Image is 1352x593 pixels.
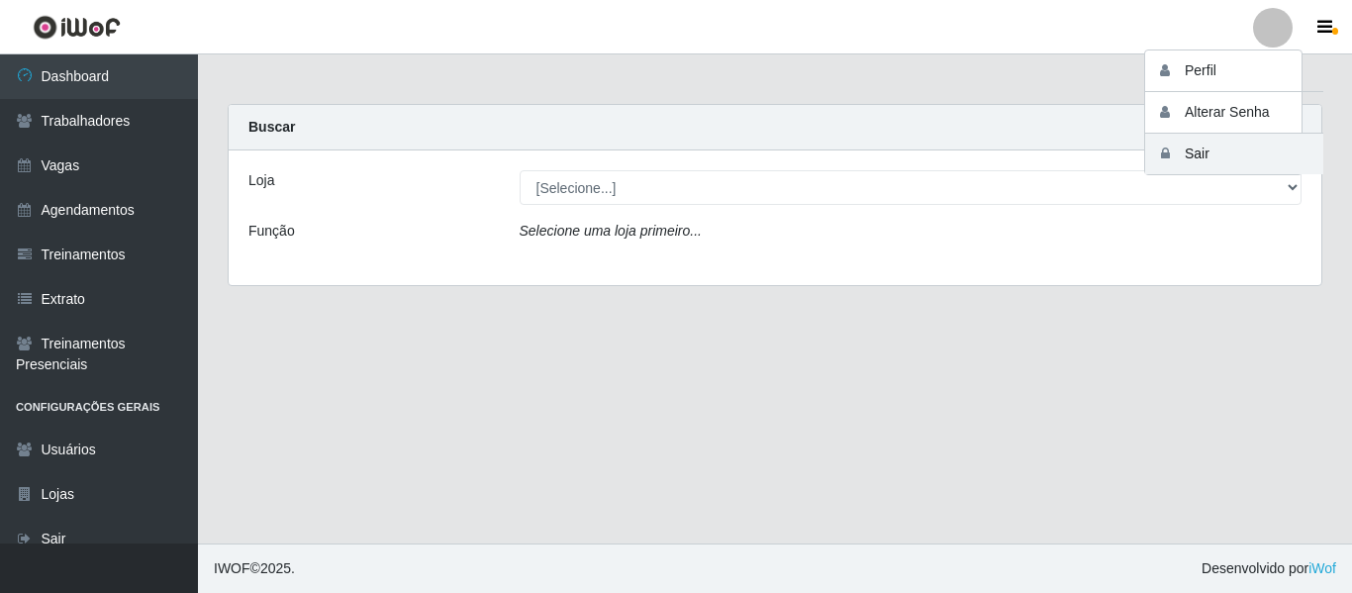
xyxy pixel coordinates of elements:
label: Loja [248,170,274,191]
img: CoreUI Logo [33,15,121,40]
span: Desenvolvido por [1202,558,1336,579]
strong: Buscar [248,119,295,135]
label: Função [248,221,295,242]
button: Perfil [1145,50,1323,92]
button: Alterar Senha [1145,92,1323,134]
button: Sair [1145,134,1323,174]
span: IWOF [214,560,250,576]
i: Selecione uma loja primeiro... [520,223,702,239]
a: iWof [1308,560,1336,576]
span: © 2025 . [214,558,295,579]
